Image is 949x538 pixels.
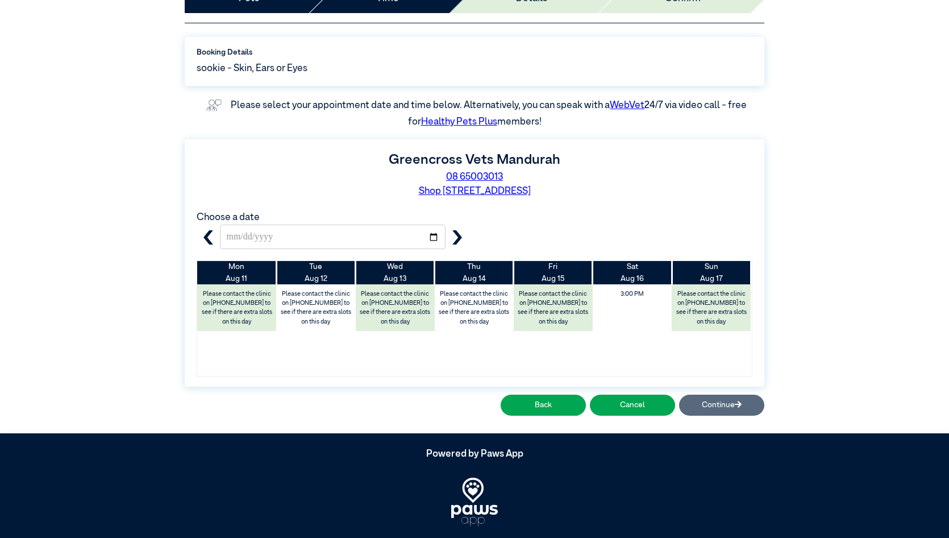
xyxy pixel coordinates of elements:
[276,261,355,284] th: Aug 12
[515,287,592,329] label: Please contact the clinic on [PHONE_NUMBER] to see if there are extra slots on this day
[610,101,644,110] a: WebVet
[198,287,276,329] label: Please contact the clinic on [PHONE_NUMBER] to see if there are extra slots on this day
[197,261,276,284] th: Aug 11
[593,261,672,284] th: Aug 16
[389,153,560,167] label: Greencross Vets Mandurah
[356,287,434,329] label: Please contact the clinic on [PHONE_NUMBER] to see if there are extra slots on this day
[596,287,668,301] span: 3:00 PM
[672,261,751,284] th: Aug 17
[451,478,498,526] img: PawsApp
[202,96,226,115] img: vet
[419,187,531,196] a: Shop [STREET_ADDRESS]
[231,101,748,127] label: Please select your appointment date and time below. Alternatively, you can speak with a 24/7 via ...
[277,287,355,329] label: Please contact the clinic on [PHONE_NUMBER] to see if there are extra slots on this day
[421,117,497,127] a: Healthy Pets Plus
[185,449,764,460] h5: Powered by Paws App
[514,261,593,284] th: Aug 15
[590,395,675,416] button: Cancel
[197,47,752,58] label: Booking Details
[673,287,750,329] label: Please contact the clinic on [PHONE_NUMBER] to see if there are extra slots on this day
[435,261,514,284] th: Aug 14
[446,172,503,182] a: 08 65003013
[435,287,513,329] label: Please contact the clinic on [PHONE_NUMBER] to see if there are extra slots on this day
[501,395,586,416] button: Back
[356,261,435,284] th: Aug 13
[197,213,260,222] label: Choose a date
[197,61,307,76] span: sookie - Skin, Ears or Eyes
